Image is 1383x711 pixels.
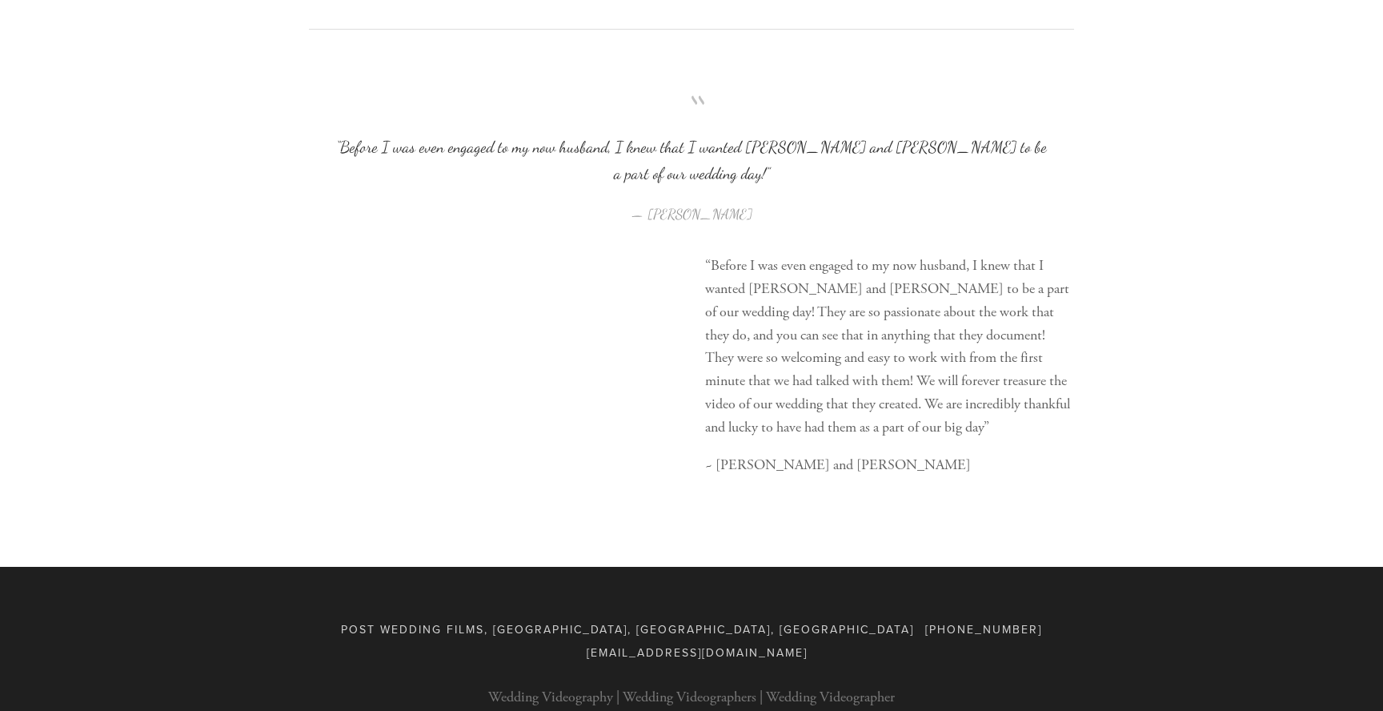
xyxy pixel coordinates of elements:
a: [EMAIL_ADDRESS][DOMAIN_NAME] [587,645,808,661]
iframe: Wisconsin Wedding Videography | Elizabeth + Andrew [309,255,678,462]
p: ~ [PERSON_NAME] and [PERSON_NAME] [705,454,1074,477]
blockquote: “Before I was even engaged to my now husband, I knew that I wanted [PERSON_NAME] and [PERSON_NAME... [335,108,1048,187]
p: “Before I was even engaged to my now husband, I knew that I wanted [PERSON_NAME] and [PERSON_NAME... [705,255,1074,439]
span: [PHONE_NUMBER] [925,621,1042,637]
span: “ [335,108,1048,135]
span: Post Wedding Films, [GEOGRAPHIC_DATA], [GEOGRAPHIC_DATA], [GEOGRAPHIC_DATA] [341,621,914,637]
p: Wedding Videography | Wedding Videographers | Wedding Videographer [309,686,1074,709]
figcaption: — [PERSON_NAME] [335,187,1048,228]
